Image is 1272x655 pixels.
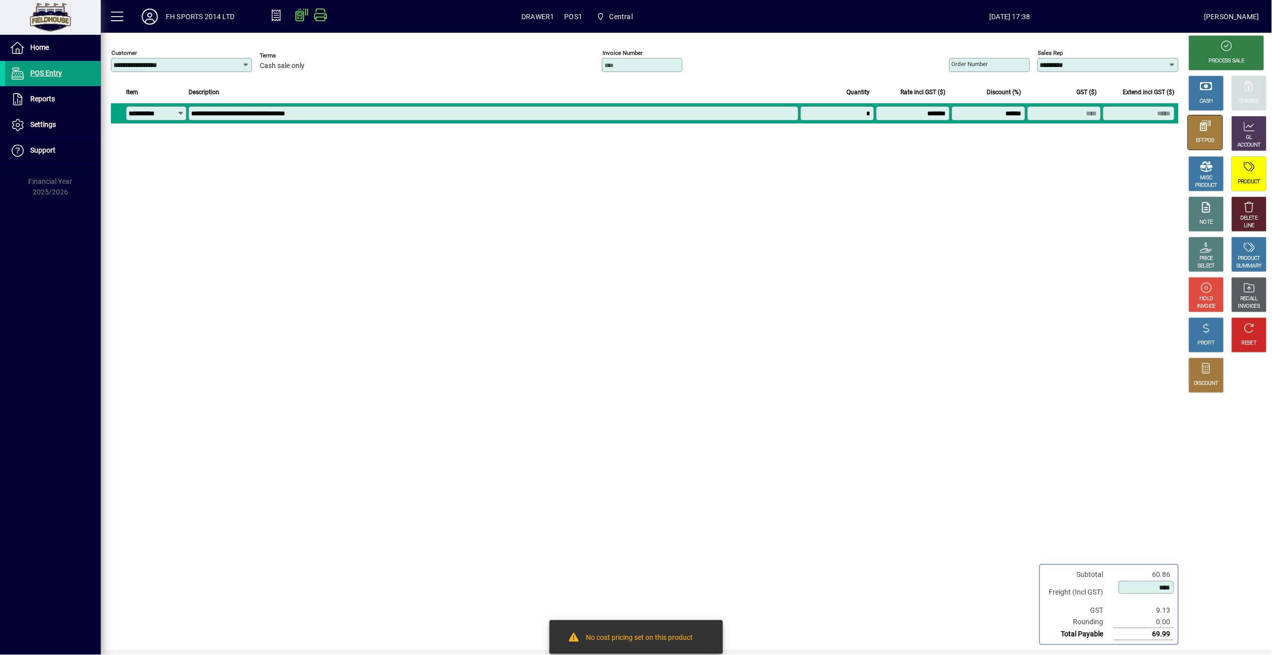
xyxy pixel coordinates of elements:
td: Total Payable [1044,628,1114,640]
div: PRODUCT [1195,182,1218,189]
div: SUMMARY [1237,263,1262,270]
td: Rounding [1044,616,1114,628]
div: PRODUCT [1238,255,1260,263]
span: Quantity [847,87,870,98]
span: Central [592,8,637,26]
td: 60.86 [1114,569,1174,580]
span: Description [189,87,219,98]
a: Support [5,138,101,163]
span: Extend incl GST ($) [1123,87,1175,98]
mat-label: Sales rep [1038,49,1063,56]
span: Settings [30,120,56,128]
span: DRAWER1 [521,9,554,25]
div: RECALL [1241,295,1258,303]
a: Home [5,35,101,60]
span: Reports [30,95,55,103]
div: CASH [1200,98,1213,105]
div: INVOICES [1238,303,1260,310]
div: EFTPOS [1196,137,1215,145]
span: POS1 [565,9,583,25]
span: Discount (%) [987,87,1021,98]
div: LINE [1244,222,1254,230]
div: DELETE [1241,215,1258,222]
div: GL [1246,134,1253,142]
span: Support [30,146,55,154]
div: DISCOUNT [1194,380,1219,387]
div: MISC [1200,174,1213,182]
span: Cash sale only [260,62,305,70]
td: 69.99 [1114,628,1174,640]
div: [PERSON_NAME] [1204,9,1259,25]
div: PRICE [1200,255,1214,263]
div: No cost pricing set on this product [586,632,693,644]
mat-label: Customer [111,49,137,56]
span: Item [126,87,138,98]
td: 0.00 [1114,616,1174,628]
div: HOLD [1200,295,1213,303]
div: SELECT [1198,263,1216,270]
span: Home [30,43,49,51]
mat-label: Invoice number [602,49,643,56]
div: ACCOUNT [1238,142,1261,149]
a: Reports [5,87,101,112]
span: POS Entry [30,69,62,77]
div: INVOICE [1197,303,1216,310]
span: Rate incl GST ($) [901,87,946,98]
div: PRODUCT [1238,178,1260,186]
div: PROFIT [1198,340,1215,347]
span: Central [610,9,633,25]
mat-label: Order number [952,60,988,68]
div: NOTE [1200,219,1213,226]
td: 9.13 [1114,605,1174,616]
div: RESET [1242,340,1257,347]
a: Settings [5,112,101,138]
div: PROCESS SALE [1209,57,1244,65]
div: FH SPORTS 2014 LTD [166,9,234,25]
span: Terms [260,52,320,59]
span: GST ($) [1077,87,1097,98]
span: [DATE] 17:38 [816,9,1204,25]
td: Subtotal [1044,569,1114,580]
button: Profile [134,8,166,26]
td: GST [1044,605,1114,616]
td: Freight (Incl GST) [1044,580,1114,605]
div: CHARGE [1240,98,1259,105]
